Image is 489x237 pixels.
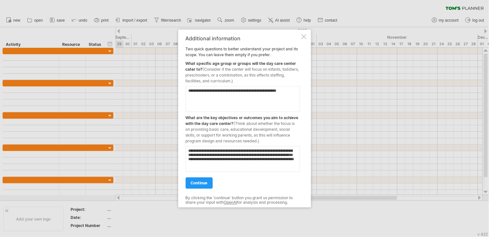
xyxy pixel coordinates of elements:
[224,200,237,205] a: OpenAI
[186,67,299,84] span: (Consider if the center will focus on infants, toddlers, preschoolers, or a combination, as this ...
[186,121,295,144] span: (Think about whether the focus is on providing basic care, educational development, social skills...
[186,36,300,202] div: Two quick questions to better understand your project and its scope. You can leave them empty if ...
[186,178,213,189] a: continue
[186,36,300,41] div: Additional information
[186,58,300,84] div: What specific age group or groups will the day care center cater to?
[186,196,300,205] div: By clicking the 'continue' button you grant us permission to share your input with for analysis a...
[191,181,208,186] span: continue
[186,112,300,144] div: What are the key objectives or outcomes you aim to achieve with the day care center?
